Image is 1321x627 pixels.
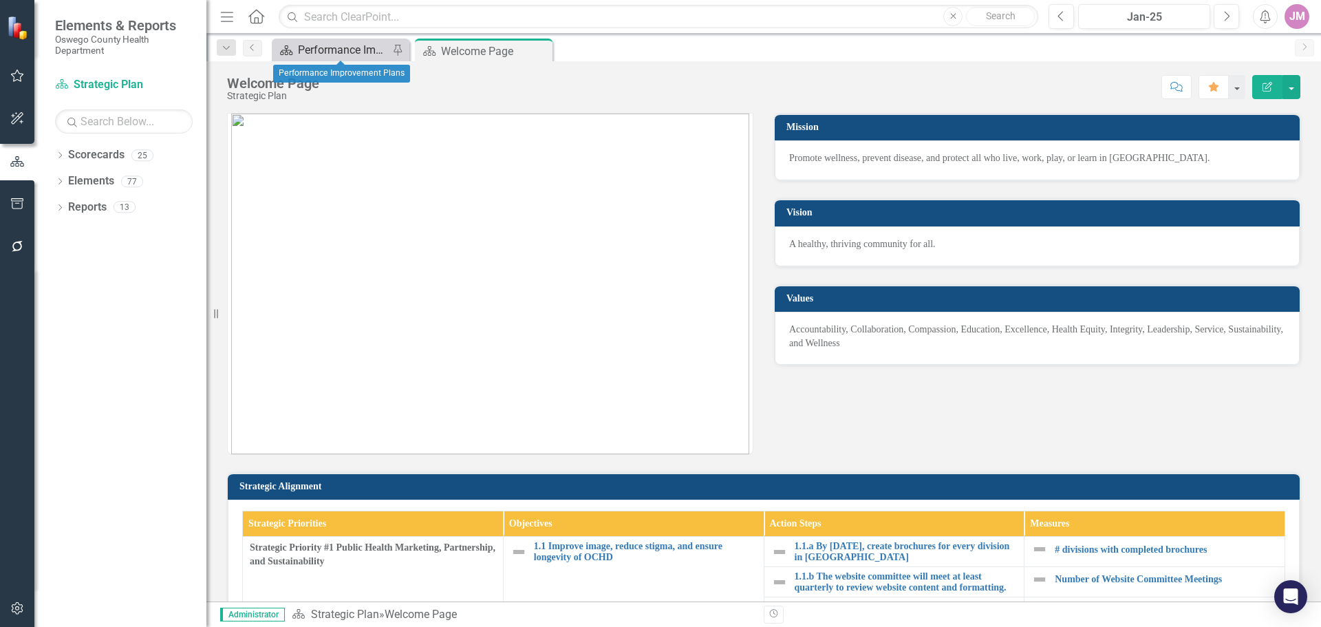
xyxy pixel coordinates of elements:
[220,608,285,621] span: Administrator
[771,544,788,560] img: Not Defined
[789,153,1210,163] span: Promote wellness, prevent disease, and protect all who live, work, play, or learn in [GEOGRAPHIC_...
[771,574,788,591] img: Not Defined
[227,76,319,91] div: Welcome Page
[55,77,193,93] a: Strategic Plan
[1031,571,1048,588] img: Not Defined
[1055,544,1278,555] a: # divisions with completed brochures
[795,541,1018,562] a: 1.1.a By [DATE], create brochures for every division in [GEOGRAPHIC_DATA]
[68,173,114,189] a: Elements
[786,122,1293,132] h3: Mission
[966,7,1035,26] button: Search
[1083,9,1205,25] div: Jan-25
[55,34,193,56] small: Oswego County Health Department
[68,200,107,215] a: Reports
[227,91,319,101] div: Strategic Plan
[511,544,527,560] img: Not Defined
[114,202,136,213] div: 13
[986,10,1016,21] span: Search
[1055,574,1278,584] a: Number of Website Committee Meetings
[275,41,389,59] a: Performance Improvement Plans
[231,114,749,454] img: mceclip0.png
[1024,567,1285,597] td: Double-Click to Edit Right Click for Context Menu
[273,65,410,83] div: Performance Improvement Plans
[250,541,496,568] span: Strategic Priority #1 Public Health Marketing, Partnership, and Sustainability
[385,608,457,621] div: Welcome Page
[789,324,1283,348] span: Accountability, Collaboration, Compassion, Education, Excellence, Health Equity, Integrity, Leade...
[292,607,753,623] div: »
[786,293,1293,304] h3: Values
[279,5,1038,29] input: Search ClearPoint...
[764,537,1024,567] td: Double-Click to Edit Right Click for Context Menu
[1078,4,1210,29] button: Jan-25
[68,147,125,163] a: Scorecards
[789,239,936,249] span: A healthy, thriving community for all.
[298,41,389,59] div: Performance Improvement Plans
[121,176,143,187] div: 77
[1024,597,1285,627] td: Double-Click to Edit Right Click for Context Menu
[764,567,1024,597] td: Double-Click to Edit Right Click for Context Menu
[764,597,1024,627] td: Double-Click to Edit Right Click for Context Menu
[1031,541,1048,557] img: Not Defined
[55,17,193,34] span: Elements & Reports
[7,16,31,40] img: ClearPoint Strategy
[534,541,757,562] a: 1.1 Improve image, reduce stigma, and ensure longevity of OCHD
[239,481,1293,491] h3: Strategic Alignment
[441,43,549,60] div: Welcome Page
[1024,537,1285,567] td: Double-Click to Edit Right Click for Context Menu
[786,207,1293,217] h3: Vision
[55,109,193,134] input: Search Below...
[795,571,1018,593] a: 1.1.b The website committee will meet at least quarterly to review website content and formatting.
[131,149,153,161] div: 25
[1274,580,1307,613] div: Open Intercom Messenger
[1285,4,1309,29] button: JM
[311,608,379,621] a: Strategic Plan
